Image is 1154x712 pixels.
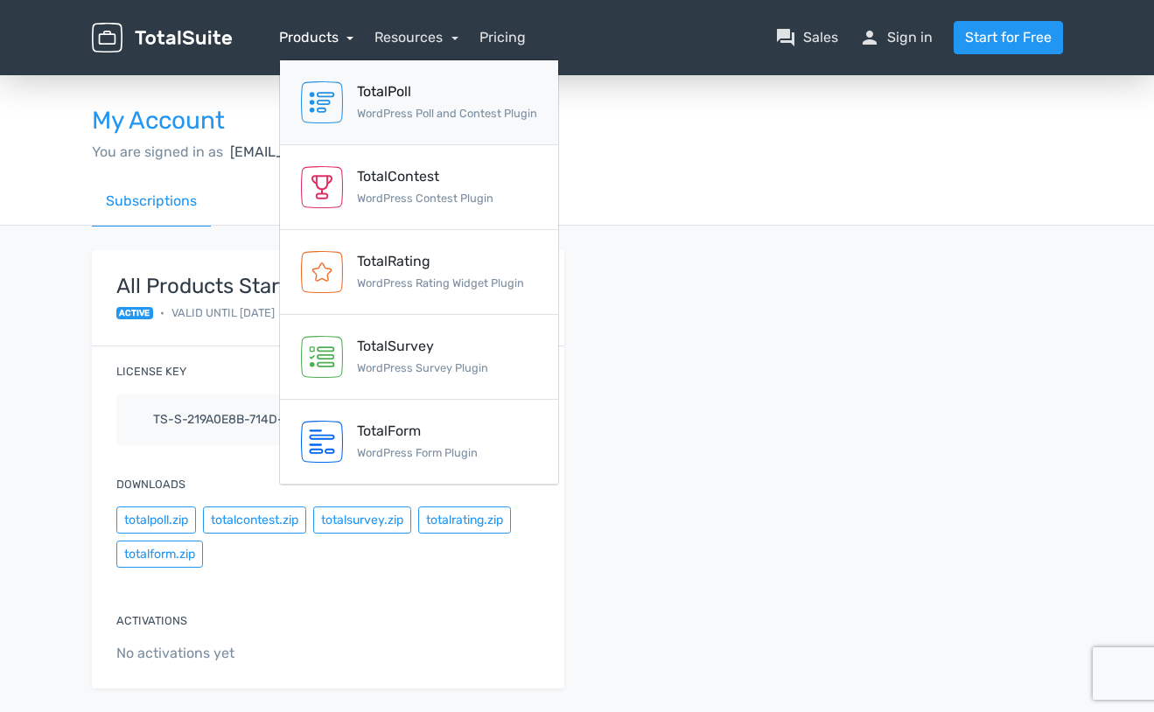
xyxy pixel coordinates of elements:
[357,446,478,459] small: WordPress Form Plugin
[116,363,186,380] label: License key
[116,275,434,297] strong: All Products Starter Subscription
[357,192,493,205] small: WordPress Contest Plugin
[301,81,343,123] img: TotalPoll
[954,21,1063,54] a: Start for Free
[479,27,526,48] a: Pricing
[357,361,488,374] small: WordPress Survey Plugin
[301,336,343,378] img: TotalSurvey
[92,143,223,160] span: You are signed in as
[301,421,343,463] img: TotalForm
[301,166,343,208] img: TotalContest
[280,400,558,485] a: TotalForm WordPress Form Plugin
[279,29,354,45] a: Products
[357,276,524,290] small: WordPress Rating Widget Plugin
[357,81,537,102] div: TotalPoll
[775,27,838,48] a: question_answerSales
[357,107,537,120] small: WordPress Poll and Contest Plugin
[116,541,203,568] button: totalform.zip
[203,506,306,534] button: totalcontest.zip
[171,304,275,321] span: Valid until [DATE]
[116,643,540,664] span: No activations yet
[116,307,154,319] span: active
[92,177,211,227] a: Subscriptions
[357,421,478,442] div: TotalForm
[230,143,470,160] span: [EMAIL_ADDRESS][DOMAIN_NAME],
[301,251,343,293] img: TotalRating
[313,506,411,534] button: totalsurvey.zip
[374,29,458,45] a: Resources
[116,476,185,492] label: Downloads
[418,506,511,534] button: totalrating.zip
[280,60,558,145] a: TotalPoll WordPress Poll and Contest Plugin
[280,315,558,400] a: TotalSurvey WordPress Survey Plugin
[859,27,880,48] span: person
[357,251,524,272] div: TotalRating
[280,230,558,315] a: TotalRating WordPress Rating Widget Plugin
[116,506,196,534] button: totalpoll.zip
[775,27,796,48] span: question_answer
[116,612,187,629] label: Activations
[280,145,558,230] a: TotalContest WordPress Contest Plugin
[357,336,488,357] div: TotalSurvey
[92,108,1063,135] h3: My Account
[92,23,232,53] img: TotalSuite for WordPress
[357,166,493,187] div: TotalContest
[160,304,164,321] span: •
[859,27,933,48] a: personSign in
